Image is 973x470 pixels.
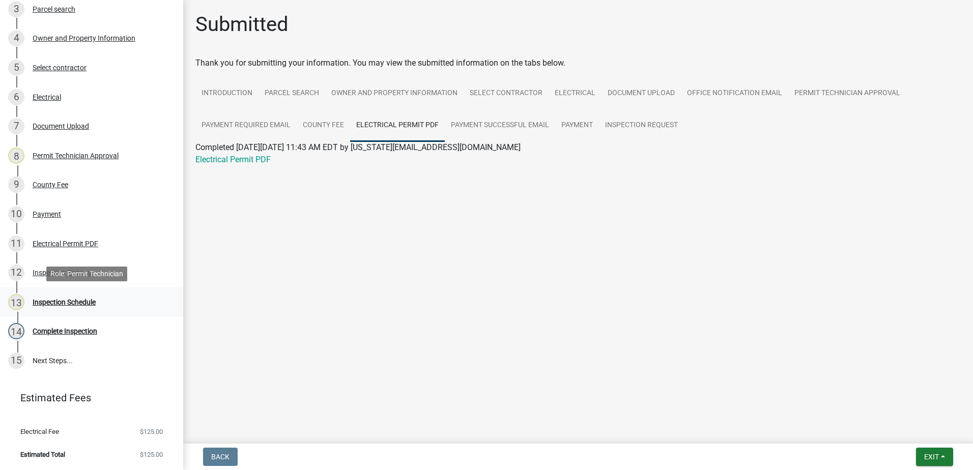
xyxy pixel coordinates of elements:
[20,451,65,458] span: Estimated Total
[8,89,24,105] div: 6
[788,77,906,110] a: Permit Technician Approval
[8,118,24,134] div: 7
[350,109,445,142] a: Electrical Permit PDF
[140,428,163,435] span: $125.00
[33,64,87,71] div: Select contractor
[33,152,119,159] div: Permit Technician Approval
[681,77,788,110] a: Office Notification Email
[33,328,97,335] div: Complete Inspection
[8,30,24,46] div: 4
[195,77,259,110] a: Introduction
[33,181,68,188] div: County Fee
[555,109,599,142] a: Payment
[549,77,602,110] a: Electrical
[297,109,350,142] a: County Fee
[8,388,167,408] a: Estimated Fees
[211,453,230,461] span: Back
[195,57,961,69] div: Thank you for submitting your information. You may view the submitted information on the tabs below.
[195,12,289,37] h1: Submitted
[33,240,98,247] div: Electrical Permit PDF
[924,453,939,461] span: Exit
[195,109,297,142] a: Payment Required Email
[195,142,521,152] span: Completed [DATE][DATE] 11:43 AM EDT by [US_STATE][EMAIL_ADDRESS][DOMAIN_NAME]
[8,236,24,252] div: 11
[33,123,89,130] div: Document Upload
[8,265,24,281] div: 12
[916,448,953,466] button: Exit
[8,323,24,339] div: 14
[8,177,24,193] div: 9
[33,94,61,101] div: Electrical
[140,451,163,458] span: $125.00
[464,77,549,110] a: Select contractor
[8,352,24,369] div: 15
[195,155,271,164] a: Electrical Permit PDF
[46,267,127,281] div: Role: Permit Technician
[8,60,24,76] div: 5
[8,1,24,17] div: 3
[33,269,93,276] div: Inspection Request
[33,299,96,306] div: Inspection Schedule
[33,35,135,42] div: Owner and Property Information
[259,77,325,110] a: Parcel search
[20,428,59,435] span: Electrical Fee
[8,206,24,222] div: 10
[602,77,681,110] a: Document Upload
[203,448,238,466] button: Back
[325,77,464,110] a: Owner and Property Information
[445,109,555,142] a: Payment Successful Email
[33,211,61,218] div: Payment
[599,109,684,142] a: Inspection Request
[8,294,24,310] div: 13
[33,6,75,13] div: Parcel search
[8,148,24,164] div: 8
